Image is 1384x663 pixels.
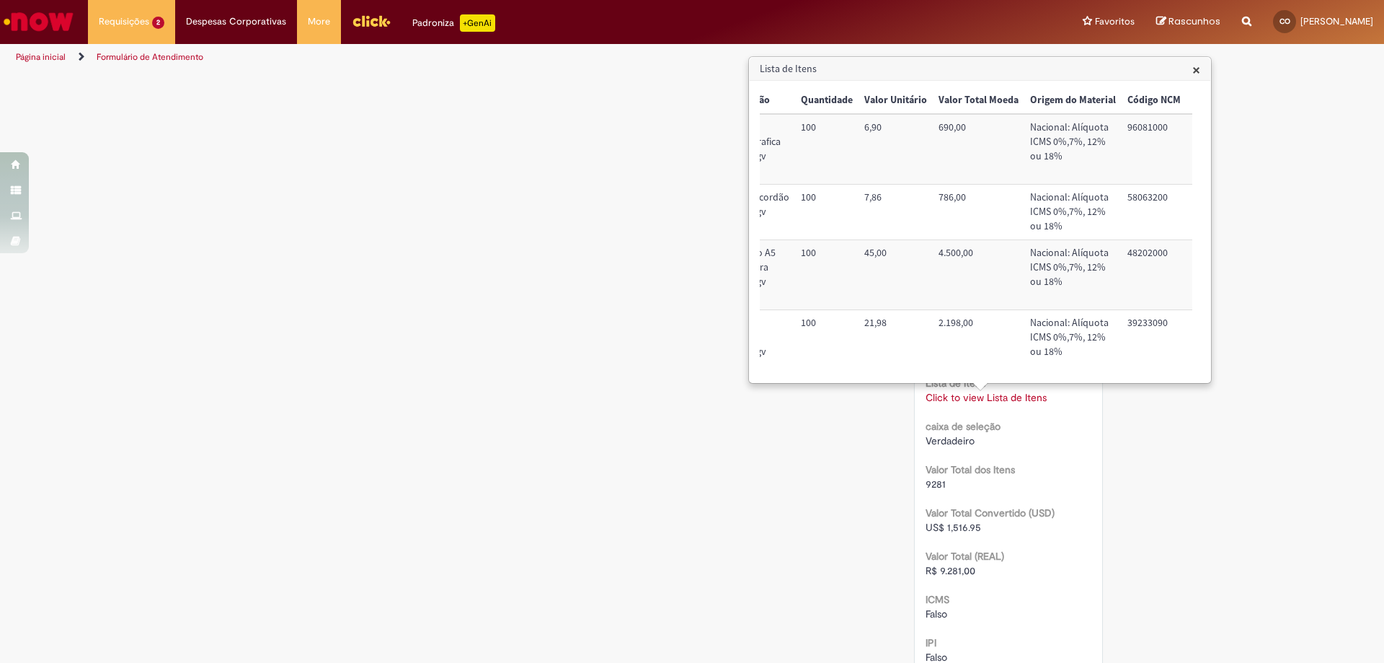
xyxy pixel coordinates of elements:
div: Padroniza [412,14,495,32]
td: Origem do Material: Nacional: Alíquota ICMS 0%,7%, 12% ou 18% [1024,240,1122,310]
td: Conta contábil: 72062002 [1186,310,1263,380]
td: Valor Unitário: 7,86 [859,185,933,240]
td: Valor Unitário: 45,00 [859,240,933,310]
b: Lista de Itens [926,377,985,390]
td: Quantidade: 100 [795,240,859,310]
b: ICMS [926,593,949,606]
td: Origem do Material: Nacional: Alíquota ICMS 0%,7%, 12% ou 18% [1024,310,1122,380]
b: Valor Total dos Itens [926,463,1015,476]
a: Formulário de Atendimento [97,51,203,63]
td: Código NCM: 48202000 [1122,240,1186,310]
span: US$ 1,516.95 [926,521,981,534]
div: Lista de Itens [748,56,1212,384]
td: Valor Total Moeda: 2.198,00 [933,310,1024,380]
span: 2 [152,17,164,29]
span: Rascunhos [1168,14,1220,28]
b: IPI [926,636,936,649]
td: Código NCM: 58063200 [1122,185,1186,240]
button: Close [1192,62,1200,77]
img: ServiceNow [1,7,76,36]
th: Conta contábil [1186,87,1263,114]
p: +GenAi [460,14,495,32]
span: R$ 9.281,00 [926,564,975,577]
td: Valor Total Moeda: 690,00 [933,114,1024,184]
td: Conta contábil: 72062002 [1186,240,1263,310]
span: Requisições [99,14,149,29]
a: Página inicial [16,51,66,63]
span: 9281 [926,478,946,491]
a: Rascunhos [1156,15,1220,29]
span: [PERSON_NAME] [1300,15,1373,27]
b: Valor Total Convertido (USD) [926,506,1055,519]
span: × [1192,60,1200,79]
th: Valor Unitário [859,87,933,114]
h3: Lista de Itens [750,58,1210,81]
td: Valor Unitário: 21,98 [859,310,933,380]
td: Origem do Material: Nacional: Alíquota ICMS 0%,7%, 12% ou 18% [1024,114,1122,184]
th: Valor Total Moeda [933,87,1024,114]
td: Quantidade: 100 [795,185,859,240]
td: Código NCM: 39233090 [1122,310,1186,380]
td: Valor Total Moeda: 786,00 [933,185,1024,240]
td: Origem do Material: Nacional: Alíquota ICMS 0%,7%, 12% ou 18% [1024,185,1122,240]
td: Valor Unitário: 6,90 [859,114,933,184]
b: caixa de seleção [926,420,1001,433]
span: Despesas Corporativas [186,14,286,29]
td: Código NCM: 96081000 [1122,114,1186,184]
span: More [308,14,330,29]
th: Quantidade [795,87,859,114]
td: Conta contábil: 72062002 [1186,114,1263,184]
th: Código NCM [1122,87,1186,114]
th: Origem do Material [1024,87,1122,114]
a: Click to view Lista de Itens [926,391,1047,404]
span: Verdadeiro [926,434,975,447]
td: Conta contábil: 72062002 [1186,185,1263,240]
span: CO [1279,17,1290,26]
td: Quantidade: 100 [795,310,859,380]
span: Falso [926,607,947,620]
td: Valor Total Moeda: 4.500,00 [933,240,1024,310]
td: Quantidade: 100 [795,114,859,184]
ul: Trilhas de página [11,44,912,71]
b: Valor Total (REAL) [926,550,1004,563]
span: Favoritos [1095,14,1135,29]
img: click_logo_yellow_360x200.png [352,10,391,32]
